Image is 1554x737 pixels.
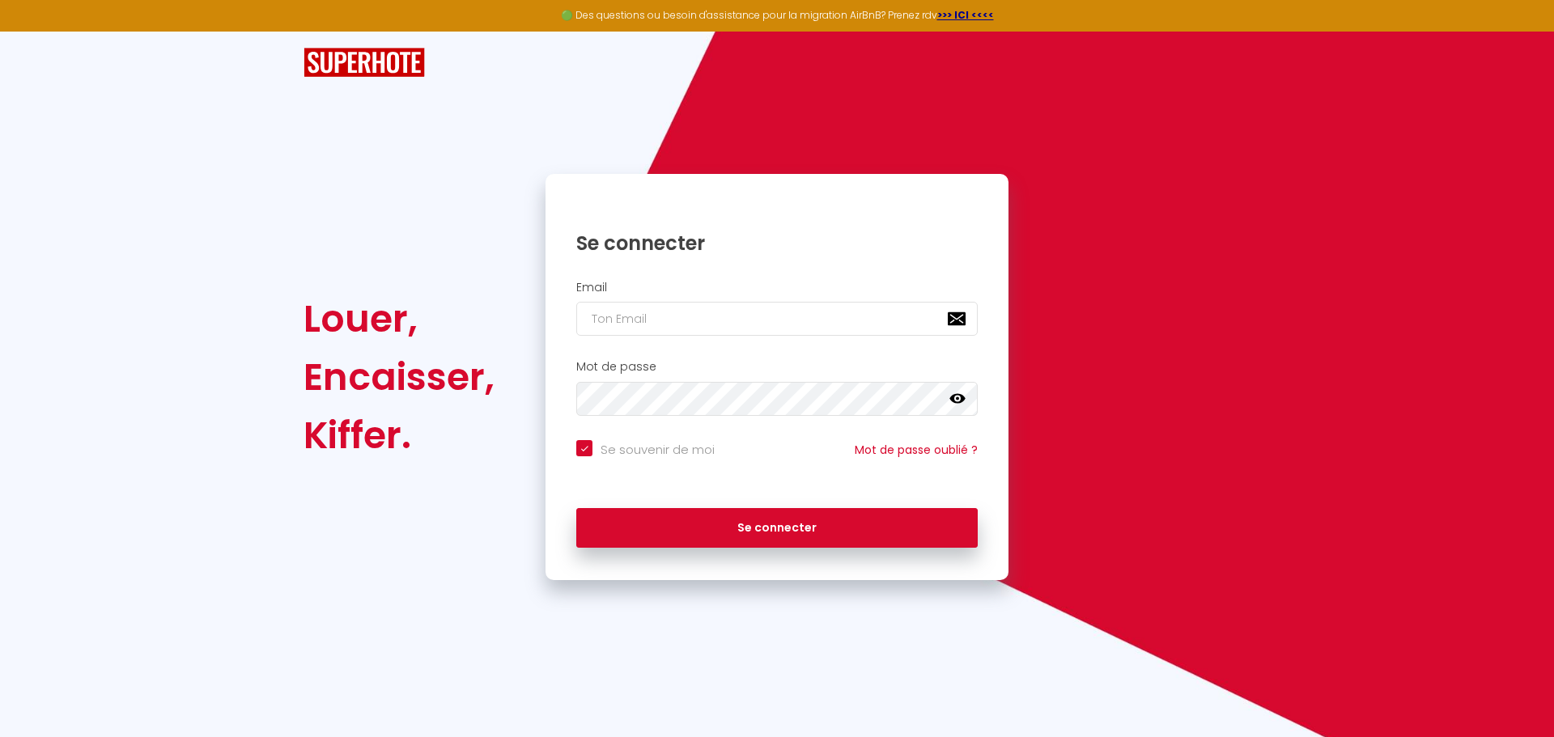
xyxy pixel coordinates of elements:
a: Mot de passe oublié ? [855,442,978,458]
div: Encaisser, [304,348,495,406]
h2: Email [576,281,978,294]
input: Ton Email [576,302,978,336]
h1: Se connecter [576,231,978,256]
a: >>> ICI <<<< [937,8,994,22]
div: Kiffer. [304,406,495,464]
div: Louer, [304,290,495,348]
button: Se connecter [576,508,978,549]
h2: Mot de passe [576,360,978,374]
img: SuperHote logo [304,48,425,78]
